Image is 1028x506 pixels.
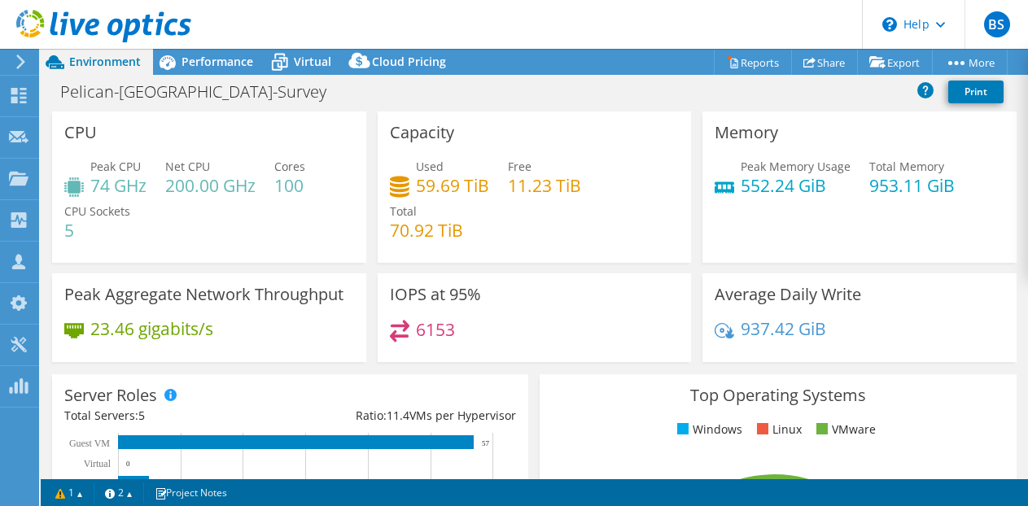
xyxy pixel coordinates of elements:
a: 2 [94,482,144,503]
h4: 200.00 GHz [165,177,256,194]
span: Peak CPU [90,159,141,174]
h3: Peak Aggregate Network Throughput [64,286,343,303]
h4: 552.24 GiB [741,177,851,194]
span: Cores [274,159,305,174]
h3: Server Roles [64,386,157,404]
li: VMware [812,421,876,438]
text: Virtual [84,458,112,469]
text: 57 [482,439,490,447]
h4: 937.42 GiB [741,320,826,338]
h3: Top Operating Systems [552,386,1004,404]
h4: 100 [274,177,305,194]
text: 0 [126,460,130,468]
span: Environment [69,54,141,69]
h3: Average Daily Write [715,286,861,303]
h3: IOPS at 95% [390,286,481,303]
span: Used [416,159,444,174]
span: CPU Sockets [64,203,130,219]
span: 11.4 [387,408,409,423]
h3: Memory [715,124,778,142]
a: Export [857,50,933,75]
a: Share [791,50,858,75]
a: Reports [714,50,792,75]
h3: Capacity [390,124,454,142]
span: 5 [138,408,145,423]
h4: 953.11 GiB [869,177,955,194]
li: Linux [753,421,802,438]
h4: 6153 [416,321,455,338]
h4: 23.46 gigabits/s [90,320,213,338]
svg: \n [882,17,897,32]
a: Print [948,81,1004,103]
span: Performance [182,54,253,69]
span: Net CPU [165,159,210,174]
span: Total [390,203,417,219]
text: Hypervisor [67,478,111,490]
a: 1 [44,482,94,503]
h4: 5 [64,221,130,239]
li: Windows [673,421,742,438]
span: Peak Memory Usage [741,159,851,174]
text: Guest VM [69,438,110,449]
h4: 74 GHz [90,177,147,194]
div: Ratio: VMs per Hypervisor [291,407,517,425]
span: BS [984,11,1010,37]
span: Free [508,159,531,174]
span: Cloud Pricing [372,54,446,69]
a: Project Notes [143,482,238,503]
div: Total Servers: [64,407,291,425]
span: Virtual [294,54,331,69]
h4: 70.92 TiB [390,221,463,239]
span: Total Memory [869,159,944,174]
h4: 11.23 TiB [508,177,581,194]
h4: 59.69 TiB [416,177,489,194]
h1: Pelican-[GEOGRAPHIC_DATA]-Survey [53,83,352,101]
h3: CPU [64,124,97,142]
a: More [932,50,1008,75]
